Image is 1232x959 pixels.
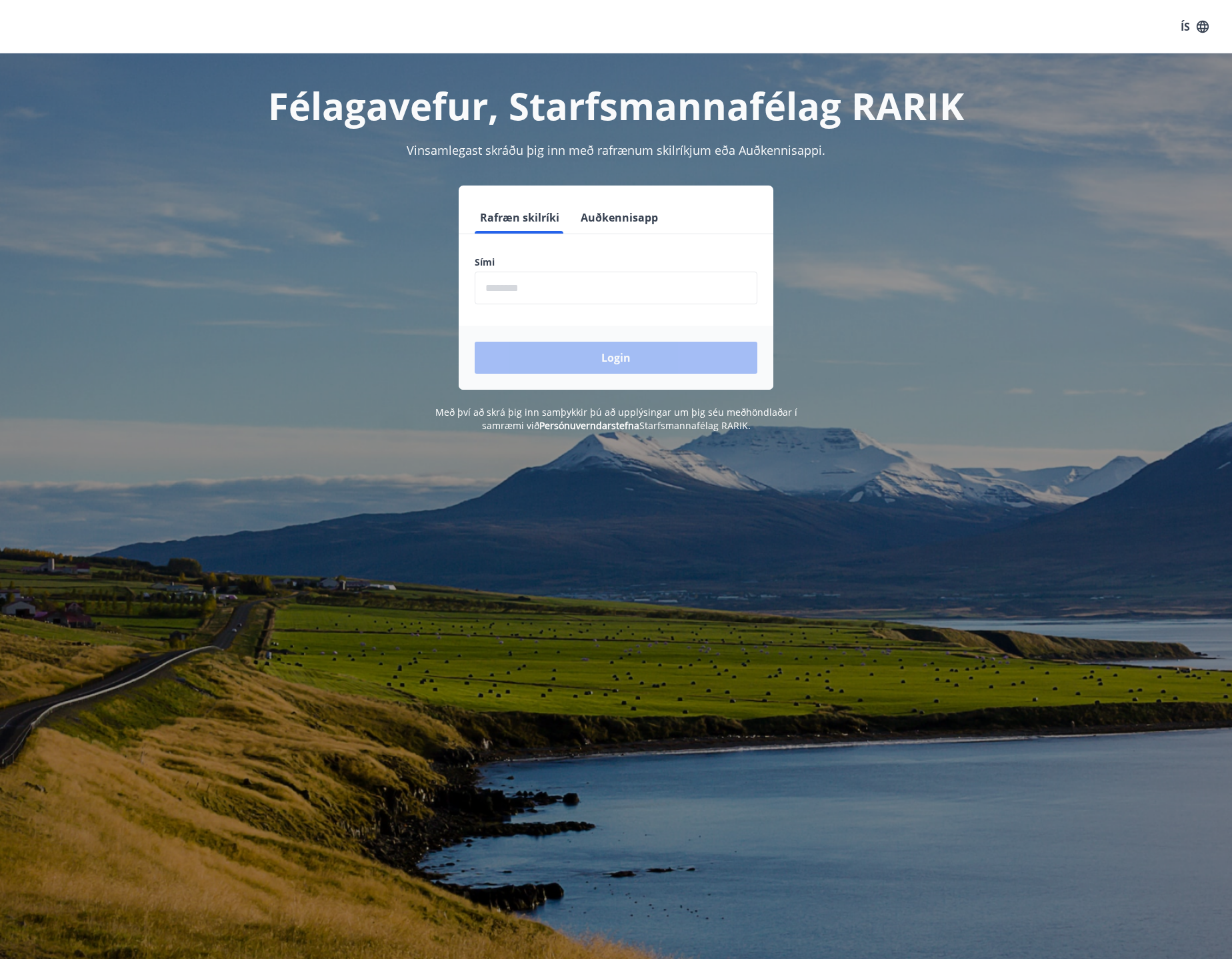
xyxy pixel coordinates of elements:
button: Auðkennisapp [575,202,663,234]
label: Sími [475,256,757,269]
a: Persónuverndarstefna [539,419,639,432]
button: ÍS [1173,15,1216,39]
h1: Félagavefur, Starfsmannafélag RARIK [152,80,1080,131]
span: Vinsamlegast skráðu þig inn með rafrænum skilríkjum eða Auðkennisappi. [407,142,825,158]
button: Rafræn skilríki [475,202,565,234]
span: Með því að skrá þig inn samþykkir þú að upplýsingar um þig séu meðhöndlaðar í samræmi við Starfsm... [435,406,797,432]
